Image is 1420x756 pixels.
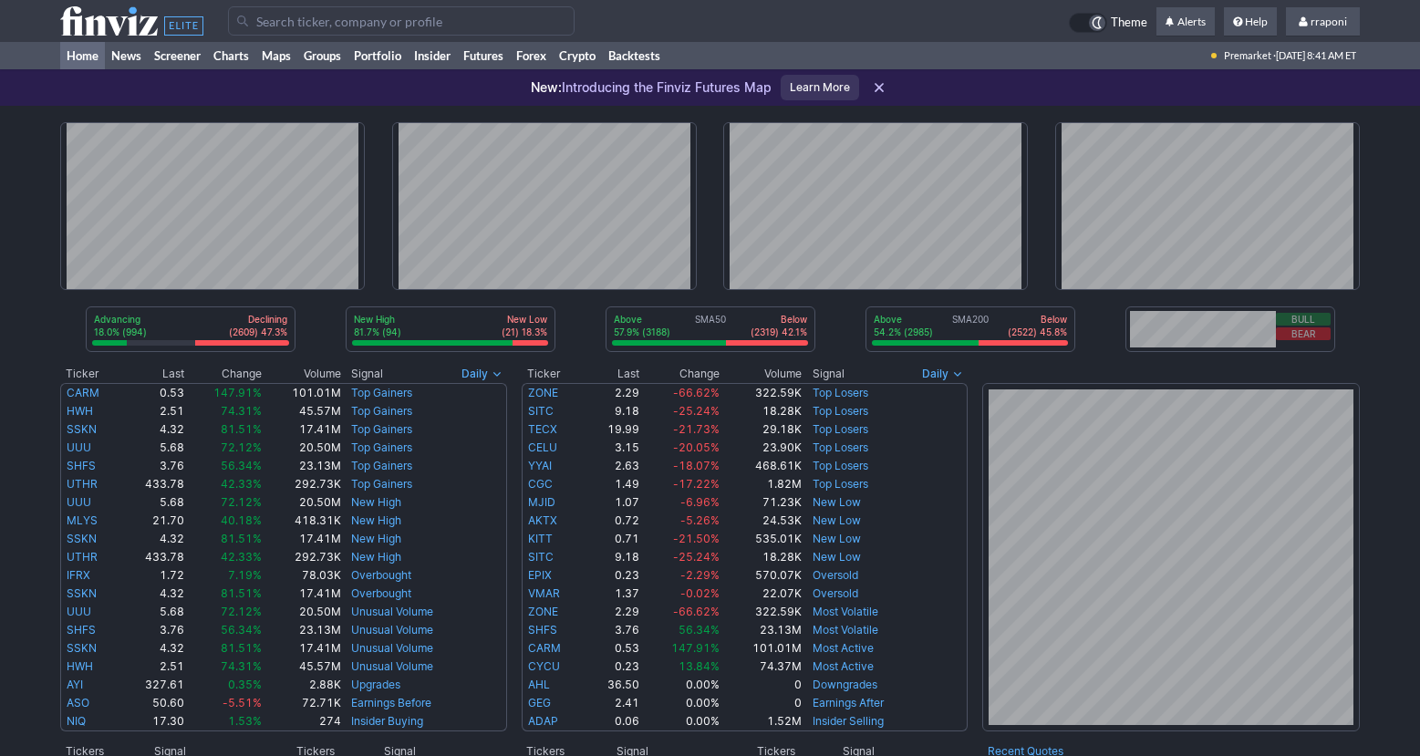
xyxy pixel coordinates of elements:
[673,422,720,436] span: -21.73%
[813,696,884,709] a: Earnings After
[528,459,552,472] a: YYAI
[720,566,803,585] td: 570.07K
[228,678,262,691] span: 0.35%
[67,550,98,564] a: UTHR
[263,493,341,512] td: 20.50M
[351,367,383,381] span: Signal
[813,477,868,491] a: Top Losers
[586,676,639,694] td: 36.50
[122,530,186,548] td: 4.32
[263,512,341,530] td: 418.31K
[586,621,639,639] td: 3.76
[67,386,99,399] a: CARM
[528,386,558,399] a: ZONE
[751,313,807,326] p: Below
[351,714,423,728] a: Insider Buying
[531,78,772,97] p: Introducing the Finviz Futures Map
[263,603,341,621] td: 20.50M
[720,621,803,639] td: 23.13M
[872,313,1069,340] div: SMA200
[586,475,639,493] td: 1.49
[1156,7,1215,36] a: Alerts
[720,658,803,676] td: 74.37M
[586,420,639,439] td: 19.99
[122,512,186,530] td: 21.70
[917,365,968,383] button: Signals interval
[813,404,868,418] a: Top Losers
[720,676,803,694] td: 0
[502,313,547,326] p: New Low
[408,42,457,69] a: Insider
[351,477,412,491] a: Top Gainers
[673,440,720,454] span: -20.05%
[263,621,341,639] td: 23.13M
[221,586,262,600] span: 81.51%
[1224,42,1276,69] span: Premarket ·
[680,586,720,600] span: -0.02%
[673,605,720,618] span: -66.62%
[67,477,98,491] a: UTHR
[263,658,341,676] td: 45.57M
[461,365,488,383] span: Daily
[586,383,639,402] td: 2.29
[67,678,83,691] a: AYI
[263,676,341,694] td: 2.88K
[263,439,341,457] td: 20.50M
[67,605,91,618] a: UUU
[67,659,93,673] a: HWH
[720,548,803,566] td: 18.28K
[67,459,96,472] a: SHFS
[67,513,98,527] a: MLYS
[679,623,720,637] span: 56.34%
[528,623,557,637] a: SHFS
[122,694,186,712] td: 50.60
[351,641,433,655] a: Unusual Volume
[122,712,186,731] td: 17.30
[673,550,720,564] span: -25.24%
[751,326,807,338] p: (2319) 42.1%
[640,712,720,731] td: 0.00%
[720,694,803,712] td: 0
[680,513,720,527] span: -5.26%
[586,603,639,621] td: 2.29
[614,326,670,338] p: 57.9% (3188)
[528,714,558,728] a: ADAP
[813,495,861,509] a: New Low
[221,659,262,673] span: 74.31%
[67,404,93,418] a: HWH
[351,422,412,436] a: Top Gainers
[586,402,639,420] td: 9.18
[67,568,90,582] a: IFRX
[781,75,859,100] a: Learn More
[67,696,89,709] a: ASO
[673,386,720,399] span: -66.62%
[528,659,560,673] a: CYCU
[351,568,411,582] a: Overbought
[510,42,553,69] a: Forex
[263,566,341,585] td: 78.03K
[351,605,433,618] a: Unusual Volume
[122,621,186,639] td: 3.76
[351,623,433,637] a: Unusual Volume
[720,493,803,512] td: 71.23K
[354,326,401,338] p: 81.7% (94)
[586,585,639,603] td: 1.37
[640,365,720,383] th: Change
[813,659,874,673] a: Most Active
[528,550,554,564] a: SITC
[586,712,639,731] td: 0.06
[1276,42,1356,69] span: [DATE] 8:41 AM ET
[228,568,262,582] span: 7.19%
[221,623,262,637] span: 56.34%
[679,659,720,673] span: 13.84%
[720,585,803,603] td: 22.07K
[67,714,86,728] a: NIQ
[67,586,97,600] a: SSKN
[528,586,560,600] a: VMAR
[122,457,186,475] td: 3.76
[813,568,858,582] a: Oversold
[229,313,287,326] p: Declining
[207,42,255,69] a: Charts
[67,440,91,454] a: UUU
[263,530,341,548] td: 17.41M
